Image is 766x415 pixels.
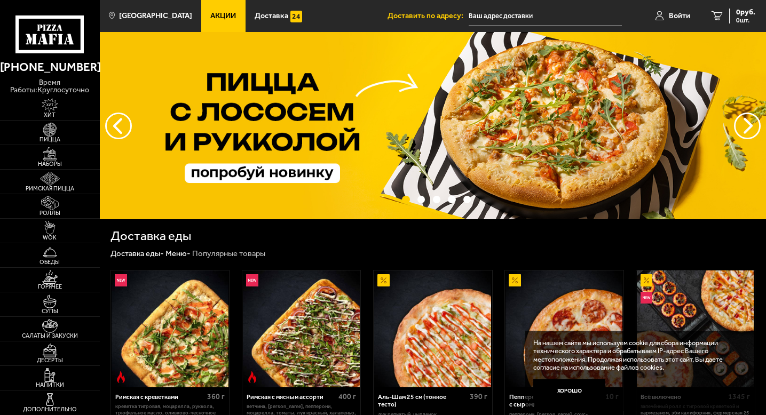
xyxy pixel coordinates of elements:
a: АкционныйАль-Шам 25 см (тонкое тесто) [374,270,492,387]
span: Доставить по адресу: [388,12,469,20]
button: точки переключения [448,196,455,203]
img: Аль-Шам 25 см (тонкое тесто) [374,270,491,387]
span: [GEOGRAPHIC_DATA] [119,12,192,20]
p: На нашем сайте мы используем cookie для сбора информации технического характера и обрабатываем IP... [533,339,741,372]
img: Акционный [377,274,389,286]
img: Акционный [641,274,652,286]
img: Новинка [641,292,652,304]
a: АкционныйПепперони 25 см (толстое с сыром) [505,270,623,387]
span: 360 г [207,392,225,401]
span: Войти [669,12,690,20]
a: Доставка еды- [110,249,164,258]
img: Акционный [509,274,520,286]
img: Всё включено [637,270,754,387]
span: Акции [210,12,236,20]
div: Популярные товары [192,249,265,259]
img: 15daf4d41897b9f0e9f617042186c801.svg [290,11,302,22]
div: Римская с креветками [115,393,204,401]
img: Пепперони 25 см (толстое с сыром) [506,270,622,387]
img: Римская с мясным ассорти [243,270,360,387]
img: Римская с креветками [112,270,228,387]
img: Новинка [246,274,258,286]
span: 0 шт. [736,17,755,23]
a: НовинкаОстрое блюдоРимская с креветками [111,270,230,387]
button: точки переключения [402,196,409,203]
img: Острое блюдо [115,371,127,383]
span: 400 г [338,392,356,401]
img: Острое блюдо [246,371,258,383]
a: Меню- [165,249,191,258]
a: АкционныйНовинкаВсё включено [636,270,755,387]
input: Ваш адрес доставки [469,6,622,26]
button: точки переключения [417,196,425,203]
span: 390 г [470,392,487,401]
h1: Доставка еды [110,230,191,243]
button: предыдущий [734,113,761,139]
button: точки переключения [463,196,471,203]
div: Аль-Шам 25 см (тонкое тесто) [378,393,467,409]
img: Новинка [115,274,127,286]
div: Римская с мясным ассорти [247,393,336,401]
div: Пепперони 25 см (толстое с сыром) [509,393,598,409]
span: 0 руб. [736,9,755,16]
button: Хорошо [533,379,605,403]
button: точки переключения [433,196,440,203]
span: Доставка [255,12,288,20]
a: НовинкаОстрое блюдоРимская с мясным ассорти [242,270,361,387]
button: следующий [105,113,132,139]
